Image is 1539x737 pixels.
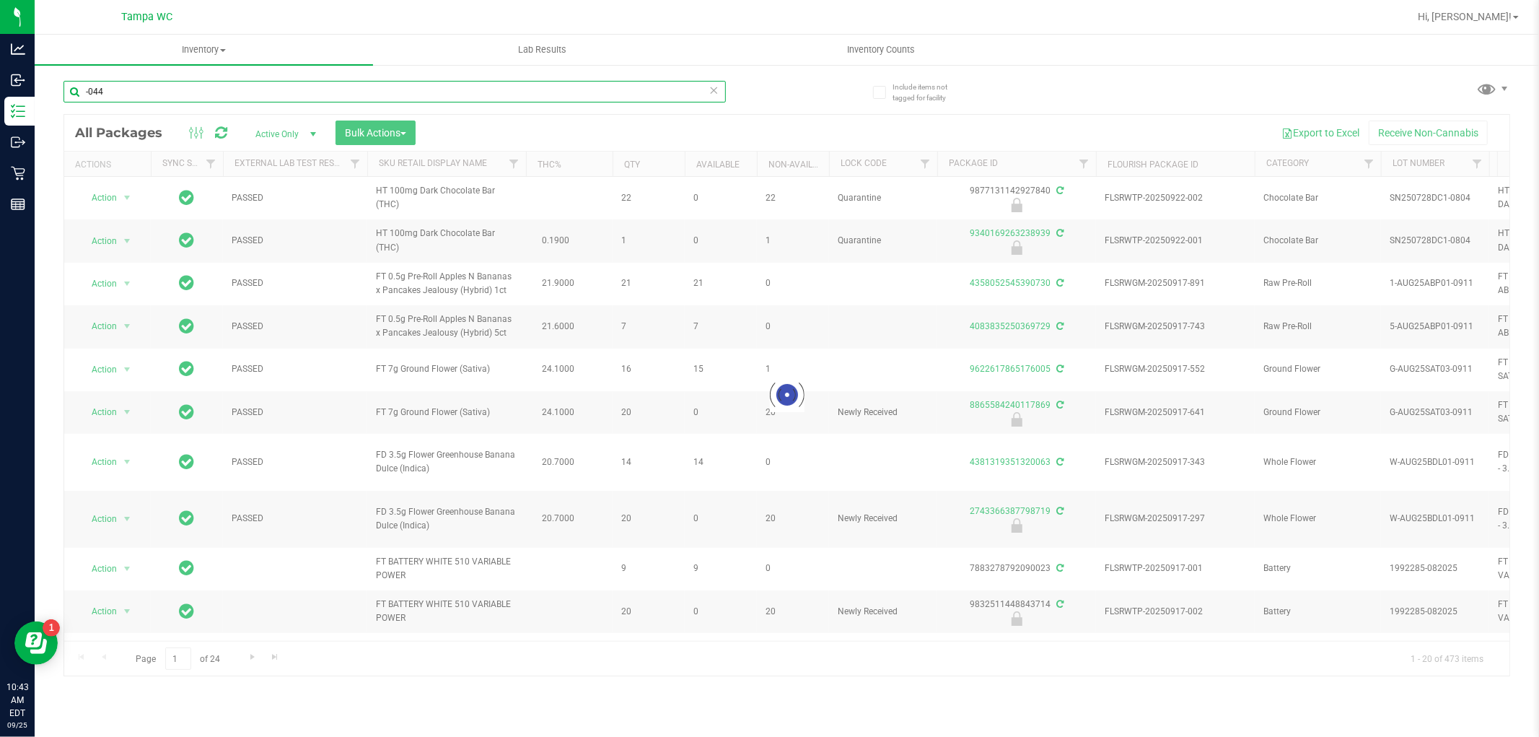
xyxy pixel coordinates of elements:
[893,82,965,103] span: Include items not tagged for facility
[43,619,60,637] iframe: Resource center unread badge
[11,104,25,118] inline-svg: Inventory
[14,622,58,665] iframe: Resource center
[6,720,28,731] p: 09/25
[711,35,1050,65] a: Inventory Counts
[122,11,173,23] span: Tampa WC
[1418,11,1512,22] span: Hi, [PERSON_NAME]!
[11,197,25,211] inline-svg: Reports
[828,43,934,56] span: Inventory Counts
[11,73,25,87] inline-svg: Inbound
[35,35,373,65] a: Inventory
[499,43,586,56] span: Lab Results
[373,35,711,65] a: Lab Results
[11,42,25,56] inline-svg: Analytics
[709,81,719,100] span: Clear
[11,166,25,180] inline-svg: Retail
[35,43,373,56] span: Inventory
[6,681,28,720] p: 10:43 AM EDT
[63,81,726,103] input: Search Package ID, Item Name, SKU, Lot or Part Number...
[11,135,25,149] inline-svg: Outbound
